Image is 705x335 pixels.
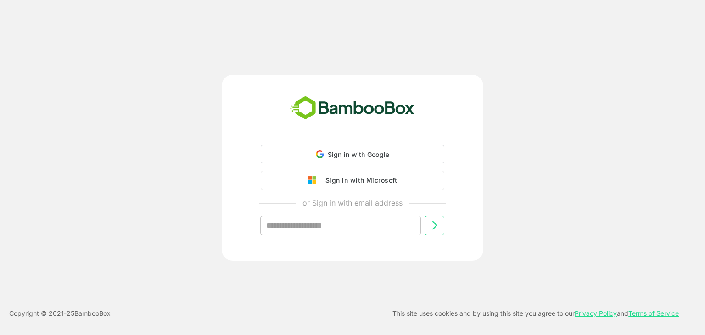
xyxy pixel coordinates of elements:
[628,309,679,317] a: Terms of Service
[261,171,444,190] button: Sign in with Microsoft
[321,174,397,186] div: Sign in with Microsoft
[575,309,617,317] a: Privacy Policy
[9,308,111,319] p: Copyright © 2021- 25 BambooBox
[308,176,321,184] img: google
[392,308,679,319] p: This site uses cookies and by using this site you agree to our and
[261,145,444,163] div: Sign in with Google
[328,151,390,158] span: Sign in with Google
[302,197,403,208] p: or Sign in with email address
[285,93,420,123] img: bamboobox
